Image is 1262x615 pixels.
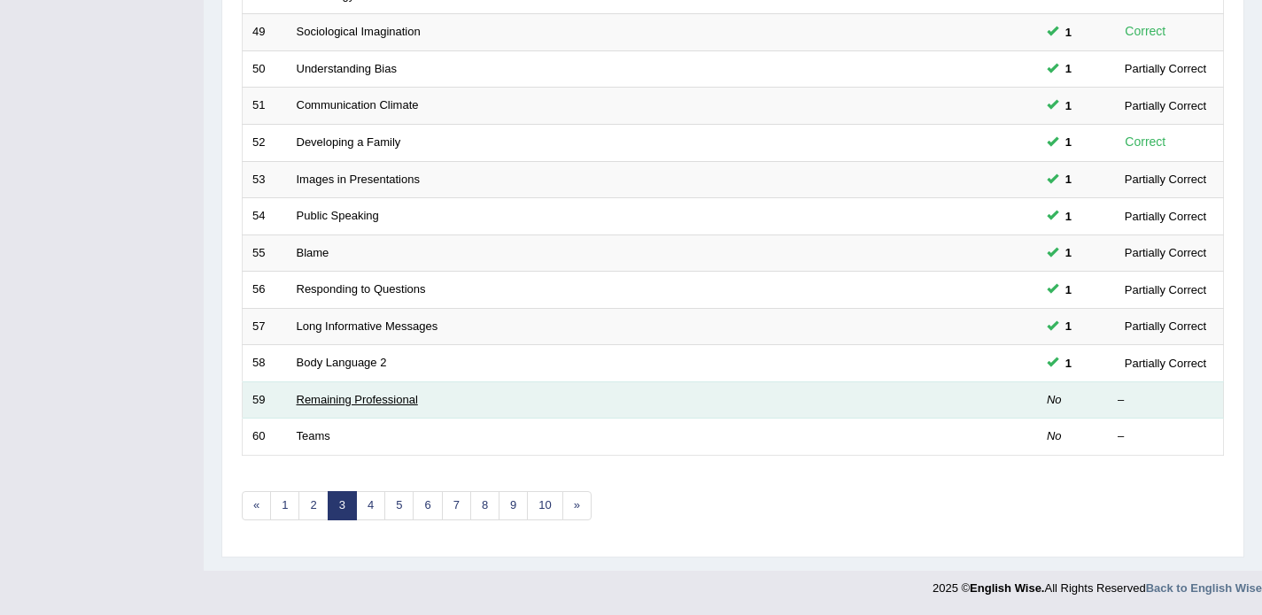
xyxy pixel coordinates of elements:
[243,124,287,161] td: 52
[1118,132,1173,152] div: Correct
[413,491,442,520] a: 6
[243,161,287,198] td: 53
[243,88,287,125] td: 51
[243,345,287,382] td: 58
[297,62,397,75] a: Understanding Bias
[243,198,287,235] td: 54
[298,491,328,520] a: 2
[442,491,471,520] a: 7
[243,381,287,419] td: 59
[297,209,379,222] a: Public Speaking
[1058,317,1079,335] span: You can still take this question
[270,491,299,520] a: 1
[1118,392,1213,409] div: –
[297,393,418,406] a: Remaining Professional
[1058,59,1079,78] span: You can still take this question
[470,491,499,520] a: 8
[1118,207,1213,226] div: Partially Correct
[243,50,287,88] td: 50
[1118,59,1213,78] div: Partially Correct
[1058,281,1079,299] span: You can still take this question
[297,98,419,111] a: Communication Climate
[243,419,287,456] td: 60
[933,571,1262,596] div: 2025 © All Rights Reserved
[243,272,287,309] td: 56
[1047,393,1062,406] em: No
[1047,429,1062,442] em: No
[1058,133,1079,151] span: You can still take this question
[1058,96,1079,115] span: You can still take this question
[1118,354,1213,373] div: Partially Correct
[297,25,421,38] a: Sociological Imagination
[243,234,287,272] td: 55
[297,429,330,442] a: Teams
[1058,170,1079,188] span: You can still take this question
[356,491,385,520] a: 4
[1118,281,1213,299] div: Partially Correct
[242,491,271,520] a: «
[562,491,592,520] a: »
[297,173,420,186] a: Images in Presentations
[1118,243,1213,262] div: Partially Correct
[243,308,287,345] td: 57
[1058,354,1079,373] span: You can still take this question
[1118,170,1213,188] div: Partially Correct
[1118,21,1173,42] div: Correct
[297,356,387,369] a: Body Language 2
[1058,207,1079,226] span: You can still take this question
[297,246,329,259] a: Blame
[384,491,414,520] a: 5
[1058,243,1079,262] span: You can still take this question
[970,581,1044,595] strong: English Wise.
[1118,428,1213,445] div: –
[527,491,562,520] a: 10
[297,282,426,296] a: Responding to Questions
[1058,23,1079,42] span: You can still take this question
[328,491,357,520] a: 3
[297,135,401,149] a: Developing a Family
[1146,581,1262,595] a: Back to English Wise
[499,491,528,520] a: 9
[297,319,438,333] a: Long Informative Messages
[1118,317,1213,335] div: Partially Correct
[1118,96,1213,115] div: Partially Correct
[243,14,287,51] td: 49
